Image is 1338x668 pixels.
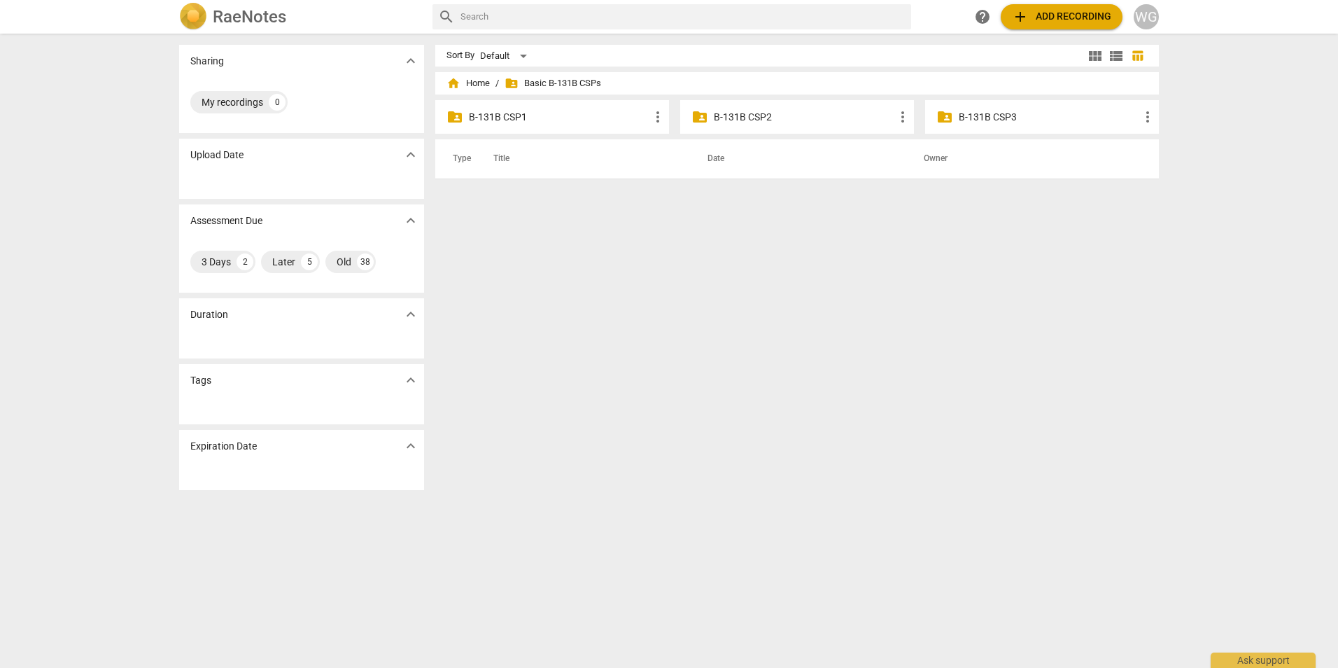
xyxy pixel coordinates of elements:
[1106,46,1127,67] button: List view
[691,109,708,125] span: folder_shared
[480,45,532,67] div: Default
[301,253,318,270] div: 5
[505,76,519,90] span: folder_shared
[1139,109,1156,125] span: more_vert
[402,438,419,454] span: expand_more
[402,146,419,163] span: expand_more
[936,109,953,125] span: folder_shared
[179,3,421,31] a: LogoRaeNotes
[179,3,207,31] img: Logo
[190,439,257,454] p: Expiration Date
[1085,46,1106,67] button: Tile view
[438,8,455,25] span: search
[907,139,1144,179] th: Owner
[400,370,421,391] button: Show more
[402,212,419,229] span: expand_more
[691,139,907,179] th: Date
[714,110,894,125] p: B-131B CSP2
[190,373,211,388] p: Tags
[400,210,421,231] button: Show more
[269,94,286,111] div: 0
[202,95,263,109] div: My recordings
[1211,653,1316,668] div: Ask support
[402,306,419,323] span: expand_more
[190,307,228,322] p: Duration
[402,372,419,389] span: expand_more
[190,54,224,69] p: Sharing
[974,8,991,25] span: help
[1087,48,1104,64] span: view_module
[1131,49,1144,62] span: table_chart
[446,50,474,61] div: Sort By
[237,253,253,270] div: 2
[446,76,490,90] span: Home
[1134,4,1159,29] button: WG
[337,255,351,269] div: Old
[460,6,906,28] input: Search
[469,110,649,125] p: B-131B CSP1
[272,255,295,269] div: Later
[649,109,666,125] span: more_vert
[446,109,463,125] span: folder_shared
[446,76,460,90] span: home
[400,304,421,325] button: Show more
[400,50,421,71] button: Show more
[1012,8,1111,25] span: Add recording
[400,144,421,165] button: Show more
[190,148,244,162] p: Upload Date
[495,78,499,89] span: /
[505,76,601,90] span: Basic B-131B CSPs
[213,7,286,27] h2: RaeNotes
[402,53,419,69] span: expand_more
[1001,4,1122,29] button: Upload
[1012,8,1029,25] span: add
[959,110,1139,125] p: B-131B CSP3
[190,214,262,228] p: Assessment Due
[400,436,421,457] button: Show more
[1127,46,1148,67] button: Table view
[202,255,231,269] div: 3 Days
[357,253,374,270] div: 38
[442,139,477,179] th: Type
[1108,48,1125,64] span: view_list
[477,139,691,179] th: Title
[970,4,995,29] a: Help
[894,109,911,125] span: more_vert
